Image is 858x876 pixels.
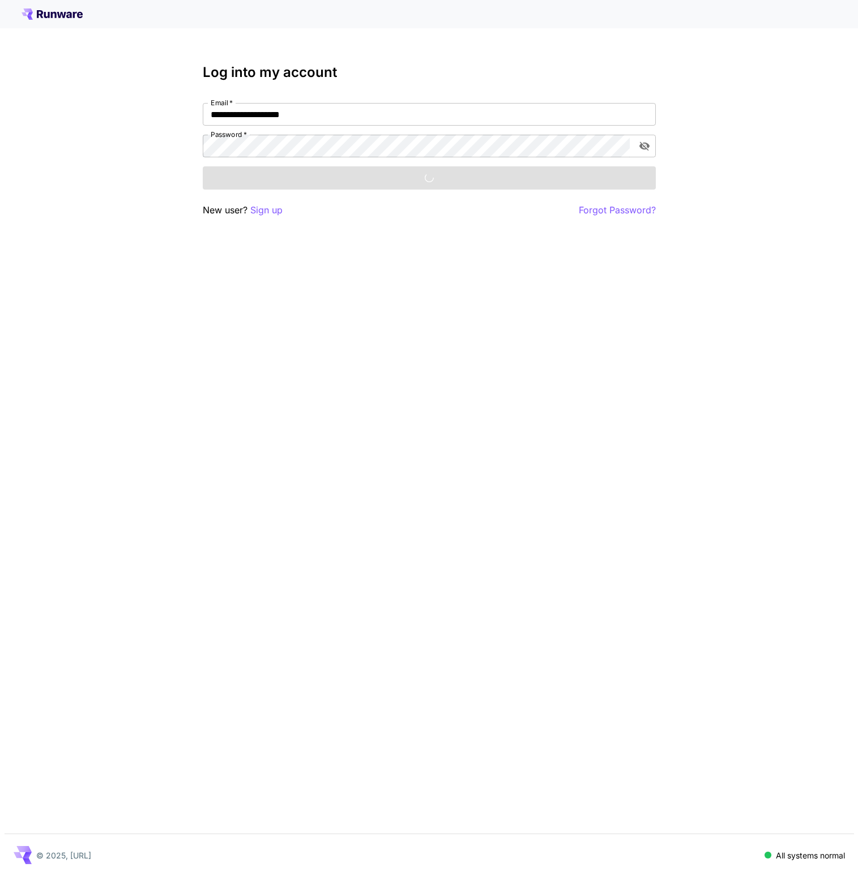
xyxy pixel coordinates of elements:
p: All systems normal [776,849,845,861]
h3: Log into my account [203,65,656,80]
p: © 2025, [URL] [36,849,91,861]
button: Sign up [250,203,283,217]
button: toggle password visibility [634,136,655,156]
p: New user? [203,203,283,217]
label: Password [211,130,247,139]
button: Forgot Password? [579,203,656,217]
label: Email [211,98,233,108]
